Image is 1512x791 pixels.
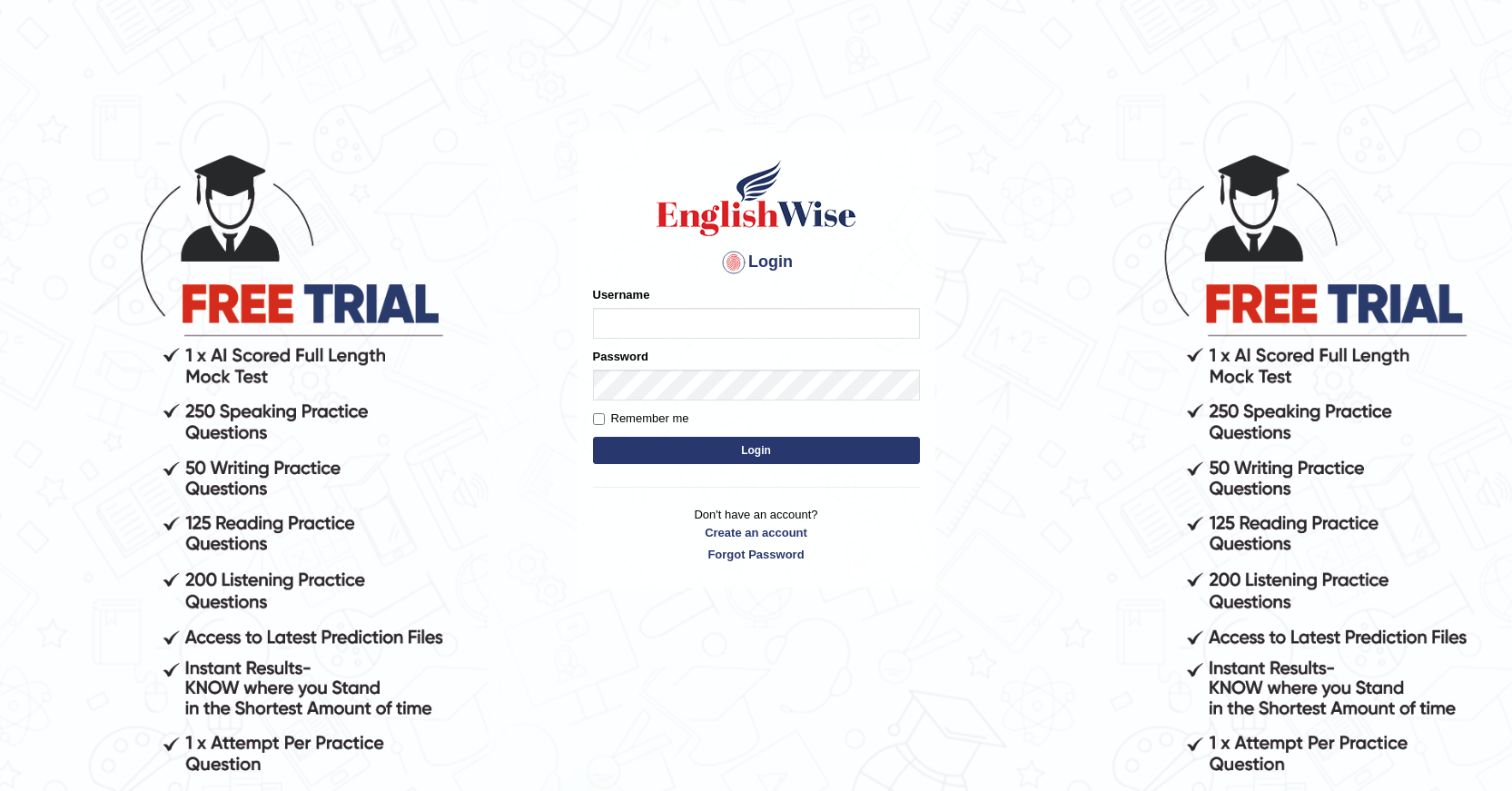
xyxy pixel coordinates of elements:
button: Login [593,437,920,464]
label: Password [593,348,648,365]
img: Logo of English Wise sign in for intelligent practice with AI [653,157,860,239]
a: Create an account [593,524,920,541]
label: Username [593,286,650,303]
input: Remember me [593,413,605,425]
label: Remember me [593,410,689,428]
h4: Login [593,248,920,277]
a: Forgot Password [593,546,920,563]
p: Don't have an account? [593,506,920,562]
